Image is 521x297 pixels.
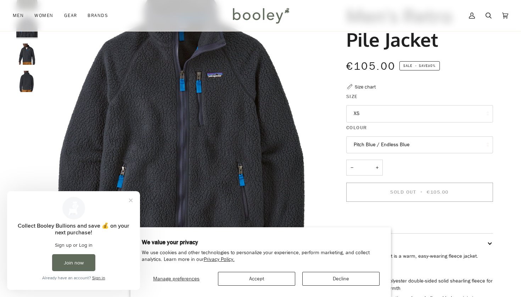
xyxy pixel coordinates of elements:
span: Colour [346,124,367,131]
p: The Retro Pile Jacket is a warm, easy-wearing fleece jacket. [346,252,493,260]
span: Sold Out [390,189,416,195]
img: Booley [230,5,292,26]
button: Manage preferences [142,272,211,286]
h2: We value your privacy [142,239,380,246]
span: €105.00 [346,59,396,74]
span: Men [13,12,24,19]
button: Decline [302,272,380,286]
em: • [413,63,419,68]
h2: Features: [346,267,493,277]
img: Patagonia Men's Retro Pile Jacket Pitch Blue / Endless Blue - Booley Galway [16,44,38,65]
span: Brands [88,12,108,19]
li: 100% recycled polyester double-sided solid shearling fleece for easy-wearing warmth [353,277,493,292]
span: Sale [403,63,412,68]
img: Patagonia Men's Retro Pile Jacket Pitch Blue / Endless Blue - Booley Galway [16,71,38,92]
button: − [346,160,358,176]
button: Description [346,234,493,252]
span: €105.00 [427,189,449,195]
span: • [418,189,425,195]
button: Sold Out • €105.00 [346,183,493,202]
button: Pitch Blue / Endless Blue [346,136,493,154]
a: Privacy Policy. [204,256,235,263]
input: Quantity [346,160,383,176]
button: + [371,160,383,176]
button: Buy it now [346,207,493,226]
p: We use cookies and other technologies to personalize your experience, perform marketing, and coll... [142,250,380,263]
button: Accept [218,272,295,286]
span: Manage preferences [153,275,200,282]
button: XS [346,105,493,122]
iframe: Loyalty program pop-up with offers and actions [7,191,140,290]
span: 30% [428,63,436,68]
span: Women [34,12,53,19]
div: Size chart [355,83,376,91]
span: Gear [64,12,77,19]
span: Save [399,61,440,70]
span: Size [346,93,358,100]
